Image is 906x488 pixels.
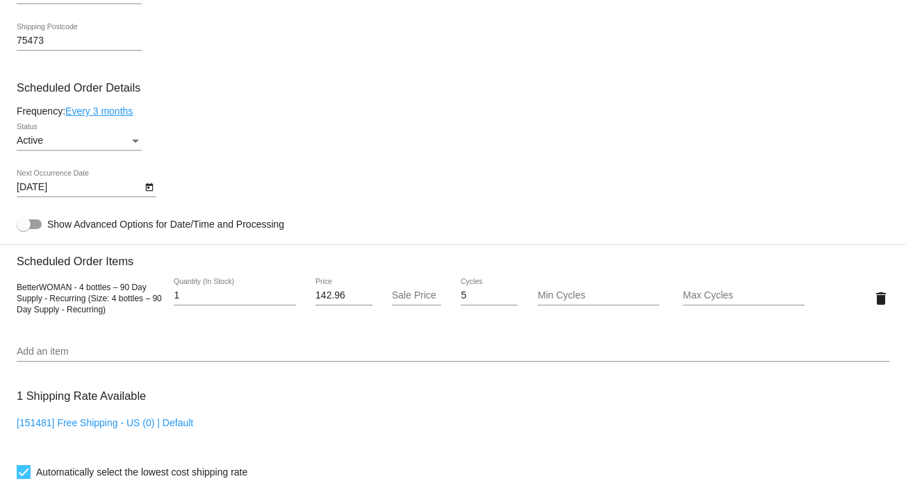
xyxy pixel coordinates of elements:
[174,290,295,301] input: Quantity (In Stock)
[538,290,659,301] input: Min Cycles
[461,290,518,301] input: Cycles
[17,381,146,411] h3: 1 Shipping Rate Available
[17,417,193,428] a: [151481] Free Shipping - US (0) | Default
[17,283,162,314] span: BetterWOMAN - 4 bottles – 90 Day Supply - Recurring (Size: 4 bottles – 90 Day Supply - Recurring)
[17,244,889,268] h3: Scheduled Order Items
[17,135,142,146] mat-select: Status
[36,464,247,480] span: Automatically select the lowest cost shipping rate
[17,106,889,117] div: Frequency:
[65,106,133,117] a: Every 3 months
[142,179,156,194] button: Open calendar
[873,290,889,307] mat-icon: delete
[683,290,805,301] input: Max Cycles
[17,346,889,357] input: Add an item
[315,290,372,301] input: Price
[17,182,142,193] input: Next Occurrence Date
[17,81,889,94] h3: Scheduled Order Details
[47,217,284,231] span: Show Advanced Options for Date/Time and Processing
[17,35,142,47] input: Shipping Postcode
[17,135,43,146] span: Active
[392,290,440,301] input: Sale Price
